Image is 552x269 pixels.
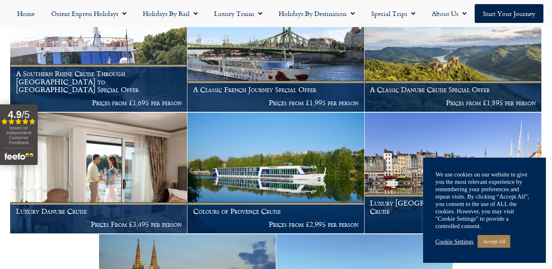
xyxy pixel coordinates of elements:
[135,4,206,23] a: Holidays by Rail
[187,113,365,234] a: Colours of Provence Cruise Prices from £2,995 per person
[193,207,359,215] h1: Colours of Provence Cruise
[370,220,536,228] p: Prices from £2,995 per person
[16,70,182,94] h1: A Southern Rhine Cruise Through [GEOGRAPHIC_DATA] to [GEOGRAPHIC_DATA] Special Offer
[424,4,475,23] a: About Us
[370,199,536,215] h1: Luxury [GEOGRAPHIC_DATA] and Normandy Cruise
[16,220,182,228] p: Prices From £3,495 per person
[193,86,359,94] h1: A Classic French Journey Special Offer
[270,4,363,23] a: Holidays by Destination
[370,86,536,94] h1: A Classic Danube Cruise Special Offer
[365,113,542,234] a: Luxury [GEOGRAPHIC_DATA] and Normandy Cruise Prices from £2,995 per person
[435,238,473,245] a: Cookie Settings
[193,99,359,107] p: Prices from £1,995 per person
[370,99,536,107] p: Prices from £1,895 per person
[10,113,187,234] a: Luxury Danube Cruise Prices From £3,495 per person
[43,4,135,23] a: Orient Express Holidays
[475,4,543,23] a: Start your Journey
[16,207,182,215] h1: Luxury Danube Cruise
[363,4,424,23] a: Special Trips
[193,220,359,228] p: Prices from £2,995 per person
[16,99,182,107] p: Prices from £1,695 per person
[206,4,270,23] a: Luxury Trains
[9,4,43,23] a: Home
[478,235,510,248] a: Accept All
[435,171,534,230] div: We use cookies on our website to give you the most relevant experience by remembering your prefer...
[4,4,548,23] nav: Menu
